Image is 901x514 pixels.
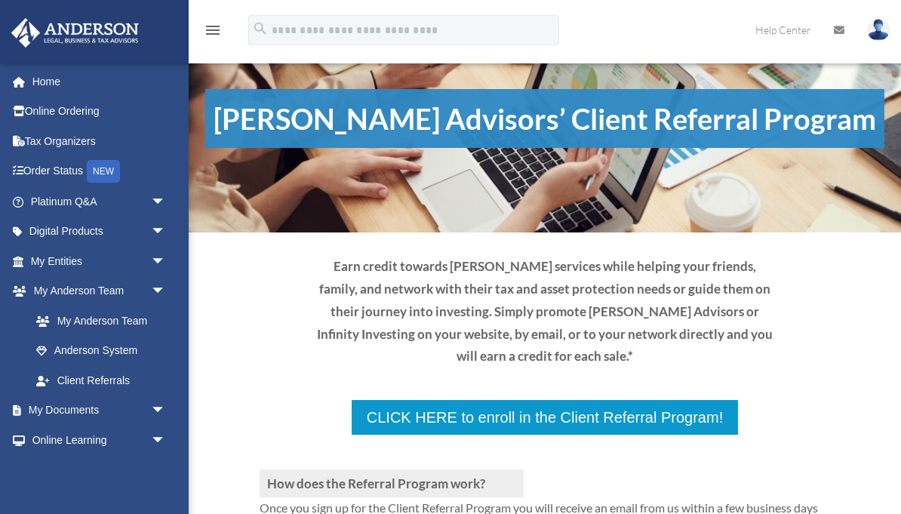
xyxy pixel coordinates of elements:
[87,160,120,183] div: NEW
[350,399,740,436] a: CLICK HERE to enroll in the Client Referral Program!
[151,396,181,426] span: arrow_drop_down
[11,97,189,127] a: Online Ordering
[151,217,181,248] span: arrow_drop_down
[11,455,189,485] a: Billingarrow_drop_down
[11,276,189,306] a: My Anderson Teamarrow_drop_down
[11,217,189,247] a: Digital Productsarrow_drop_down
[11,425,189,455] a: Online Learningarrow_drop_down
[151,455,181,486] span: arrow_drop_down
[11,186,189,217] a: Platinum Q&Aarrow_drop_down
[204,26,222,39] a: menu
[204,21,222,39] i: menu
[11,396,189,426] a: My Documentsarrow_drop_down
[151,246,181,277] span: arrow_drop_down
[21,365,181,396] a: Client Referrals
[11,156,189,187] a: Order StatusNEW
[11,246,189,276] a: My Entitiesarrow_drop_down
[11,126,189,156] a: Tax Organizers
[252,20,269,37] i: search
[151,276,181,307] span: arrow_drop_down
[205,89,884,148] h1: [PERSON_NAME] Advisors’ Client Referral Program
[867,19,890,41] img: User Pic
[21,306,189,336] a: My Anderson Team
[21,336,189,366] a: Anderson System
[151,186,181,217] span: arrow_drop_down
[7,18,143,48] img: Anderson Advisors Platinum Portal
[151,425,181,456] span: arrow_drop_down
[260,469,524,497] h3: How does the Referral Program work?
[11,66,189,97] a: Home
[317,255,773,368] p: Earn credit towards [PERSON_NAME] services while helping your friends, family, and network with t...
